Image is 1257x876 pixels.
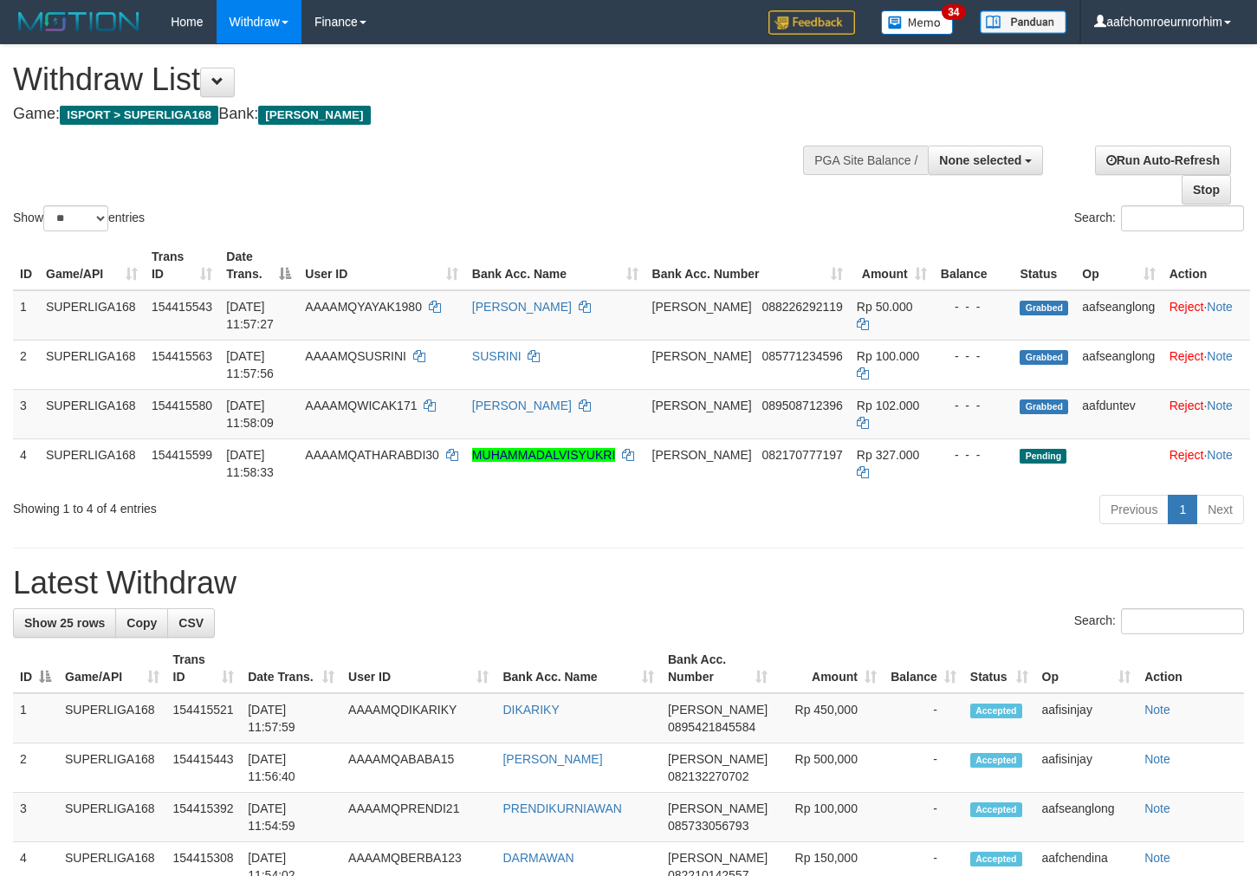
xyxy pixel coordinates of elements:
th: Amount: activate to sort column ascending [850,241,934,290]
td: [DATE] 11:57:59 [241,693,341,743]
span: AAAAMQSUSRINI [305,349,406,363]
span: Rp 102.000 [857,399,919,412]
a: DARMAWAN [502,851,573,865]
span: [DATE] 11:58:33 [226,448,274,479]
span: Copy 082170777197 to clipboard [761,448,842,462]
span: Copy 085733056793 to clipboard [668,819,748,833]
img: Feedback.jpg [768,10,855,35]
td: AAAAMQABABA15 [341,743,496,793]
td: [DATE] 11:54:59 [241,793,341,842]
a: Copy [115,608,168,638]
span: Copy 085771234596 to clipboard [761,349,842,363]
a: [PERSON_NAME] [472,399,572,412]
td: aafisinjay [1035,743,1138,793]
span: Pending [1020,449,1066,464]
th: Status: activate to sort column ascending [963,644,1035,693]
span: [PERSON_NAME] [652,448,752,462]
td: 3 [13,389,39,438]
td: - [884,743,963,793]
span: Accepted [970,802,1022,817]
a: Note [1207,399,1233,412]
th: Balance: activate to sort column ascending [884,644,963,693]
th: Bank Acc. Number: activate to sort column ascending [645,241,850,290]
td: AAAAMQPRENDI21 [341,793,496,842]
a: Note [1207,349,1233,363]
a: DIKARIKY [502,703,559,717]
span: [PERSON_NAME] [652,399,752,412]
a: Note [1144,851,1170,865]
label: Search: [1074,608,1244,634]
a: [PERSON_NAME] [472,300,572,314]
a: Reject [1170,448,1204,462]
td: SUPERLIGA168 [39,389,145,438]
th: Trans ID: activate to sort column ascending [145,241,219,290]
a: SUSRINI [472,349,522,363]
h1: Withdraw List [13,62,820,97]
th: Balance [934,241,1014,290]
h4: Game: Bank: [13,106,820,123]
td: 1 [13,693,58,743]
th: Op: activate to sort column ascending [1035,644,1138,693]
span: CSV [178,616,204,630]
th: ID [13,241,39,290]
td: SUPERLIGA168 [39,340,145,389]
span: [PERSON_NAME] [668,703,768,717]
span: Accepted [970,852,1022,866]
th: Bank Acc. Name: activate to sort column ascending [496,644,661,693]
th: User ID: activate to sort column ascending [298,241,465,290]
a: Run Auto-Refresh [1095,146,1231,175]
span: Rp 100.000 [857,349,919,363]
td: SUPERLIGA168 [58,693,166,743]
span: AAAAMQATHARABDI30 [305,448,439,462]
img: panduan.png [980,10,1066,34]
span: AAAAMQYAYAK1980 [305,300,422,314]
span: Grabbed [1020,301,1068,315]
th: Op: activate to sort column ascending [1075,241,1162,290]
td: 154415443 [166,743,242,793]
a: Reject [1170,300,1204,314]
a: Reject [1170,399,1204,412]
a: Note [1144,703,1170,717]
span: [DATE] 11:58:09 [226,399,274,430]
div: - - - [941,347,1007,365]
th: Trans ID: activate to sort column ascending [166,644,242,693]
td: · [1163,389,1250,438]
span: [DATE] 11:57:56 [226,349,274,380]
span: Rp 50.000 [857,300,913,314]
div: Showing 1 to 4 of 4 entries [13,493,511,517]
td: · [1163,290,1250,341]
span: Copy 089508712396 to clipboard [761,399,842,412]
td: 2 [13,743,58,793]
th: Date Trans.: activate to sort column descending [219,241,298,290]
td: aafseanglong [1075,290,1162,341]
td: SUPERLIGA168 [39,438,145,488]
th: Amount: activate to sort column ascending [774,644,884,693]
th: ID: activate to sort column descending [13,644,58,693]
a: Note [1144,801,1170,815]
span: Rp 327.000 [857,448,919,462]
td: 3 [13,793,58,842]
a: Show 25 rows [13,608,116,638]
span: [PERSON_NAME] [668,752,768,766]
td: aafseanglong [1035,793,1138,842]
th: Game/API: activate to sort column ascending [58,644,166,693]
span: [PERSON_NAME] [668,801,768,815]
span: Copy [126,616,157,630]
th: Game/API: activate to sort column ascending [39,241,145,290]
span: 154415599 [152,448,212,462]
label: Search: [1074,205,1244,231]
button: None selected [928,146,1043,175]
span: Accepted [970,753,1022,768]
span: Grabbed [1020,399,1068,414]
label: Show entries [13,205,145,231]
th: Bank Acc. Name: activate to sort column ascending [465,241,645,290]
input: Search: [1121,608,1244,634]
td: aafisinjay [1035,693,1138,743]
a: Stop [1182,175,1231,204]
span: 154415563 [152,349,212,363]
div: - - - [941,298,1007,315]
a: Note [1207,300,1233,314]
td: 2 [13,340,39,389]
td: Rp 450,000 [774,693,884,743]
div: - - - [941,446,1007,464]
